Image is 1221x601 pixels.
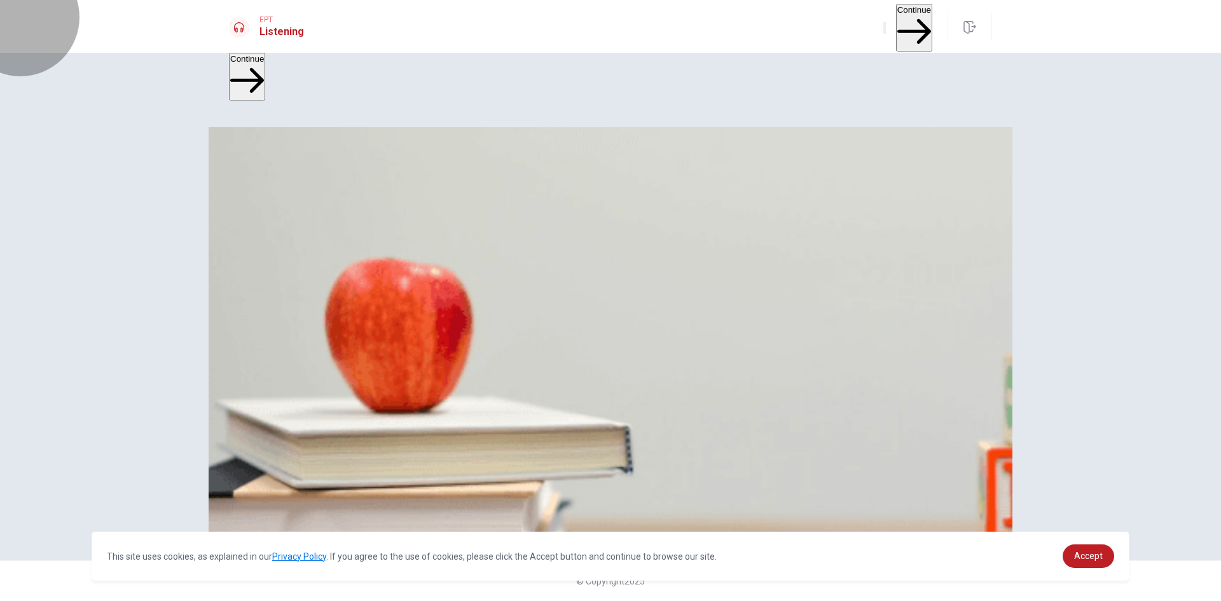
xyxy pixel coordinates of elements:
span: This site uses cookies, as explained in our . If you agree to the use of cookies, please click th... [107,551,717,562]
span: © Copyright 2025 [576,576,645,586]
button: Continue [229,53,265,100]
a: dismiss cookie message [1063,544,1114,568]
span: Accept [1074,551,1103,561]
div: cookieconsent [92,532,1129,581]
img: At the Bank [209,127,1012,535]
span: EPT [259,15,304,24]
h1: Listening [259,24,304,39]
button: Continue [896,4,932,52]
a: Privacy Policy [272,551,326,562]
